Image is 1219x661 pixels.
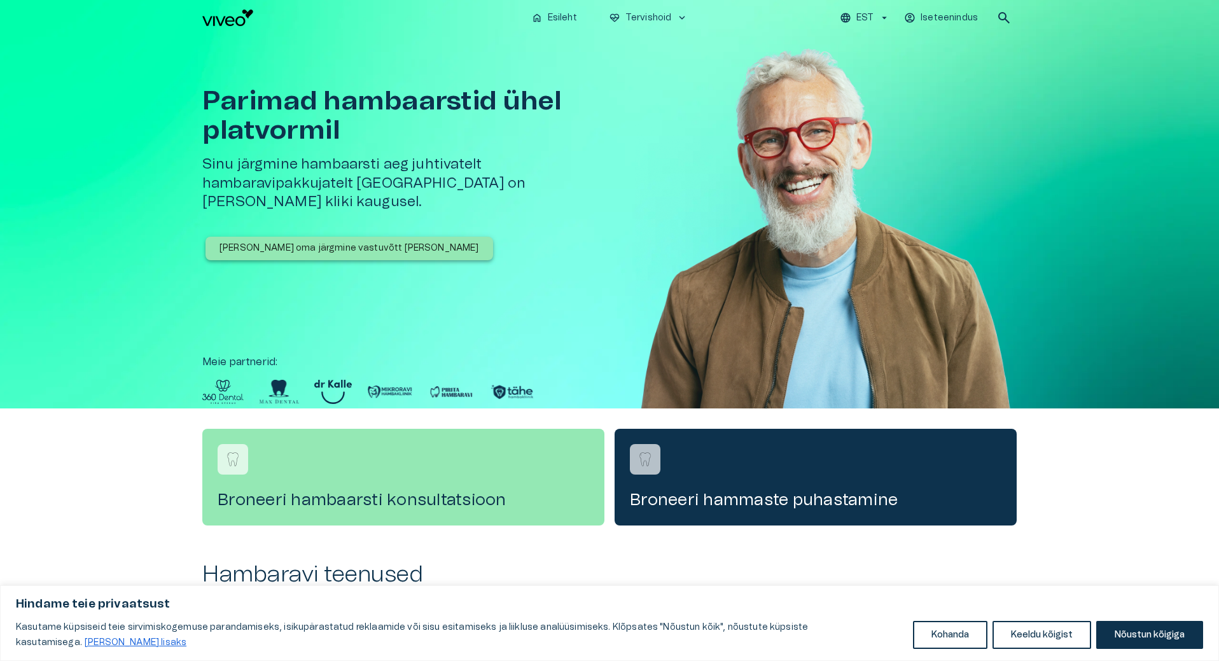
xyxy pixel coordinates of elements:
[202,87,615,145] h1: Parimad hambaarstid ühel platvormil
[604,9,693,27] button: ecg_heartTervishoidkeyboard_arrow_down
[202,155,615,211] h5: Sinu järgmine hambaarsti aeg juhtivatelt hambaravipakkujatelt [GEOGRAPHIC_DATA] on [PERSON_NAME] ...
[548,11,577,25] p: Esileht
[996,10,1012,25] span: search
[202,354,1017,370] p: Meie partnerid :
[921,11,978,25] p: Iseteenindus
[202,10,521,26] a: Navigate to homepage
[428,380,474,404] img: Partner logo
[991,5,1017,31] button: open search modal
[205,237,493,260] button: [PERSON_NAME] oma järgmine vastuvõtt [PERSON_NAME]
[913,621,987,649] button: Kohanda
[218,490,589,510] h4: Broneeri hambaarsti konsultatsioon
[531,12,543,24] span: home
[489,380,535,404] img: Partner logo
[609,12,620,24] span: ecg_heart
[635,36,1017,447] img: Man with glasses smiling
[219,242,479,255] p: [PERSON_NAME] oma järgmine vastuvõtt [PERSON_NAME]
[16,597,1203,612] p: Hindame teie privaatsust
[1096,621,1203,649] button: Nõustun kõigiga
[314,380,352,404] img: Partner logo
[625,11,672,25] p: Tervishoid
[676,12,688,24] span: keyboard_arrow_down
[636,450,655,469] img: Broneeri hammaste puhastamine logo
[526,9,583,27] button: homeEsileht
[902,9,981,27] button: Iseteenindus
[993,621,1091,649] button: Keeldu kõigist
[367,380,413,404] img: Partner logo
[630,490,1001,510] h4: Broneeri hammaste puhastamine
[16,620,903,650] p: Kasutame küpsiseid teie sirvimiskogemuse parandamiseks, isikupärastatud reklaamide või sisu esita...
[202,429,604,525] a: Navigate to service booking
[615,429,1017,525] a: Navigate to service booking
[259,380,299,404] img: Partner logo
[202,561,1017,588] h2: Hambaravi teenused
[856,11,874,25] p: EST
[223,450,242,469] img: Broneeri hambaarsti konsultatsioon logo
[838,9,892,27] button: EST
[84,637,187,648] a: Loe lisaks
[202,10,253,26] img: Viveo logo
[202,380,244,404] img: Partner logo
